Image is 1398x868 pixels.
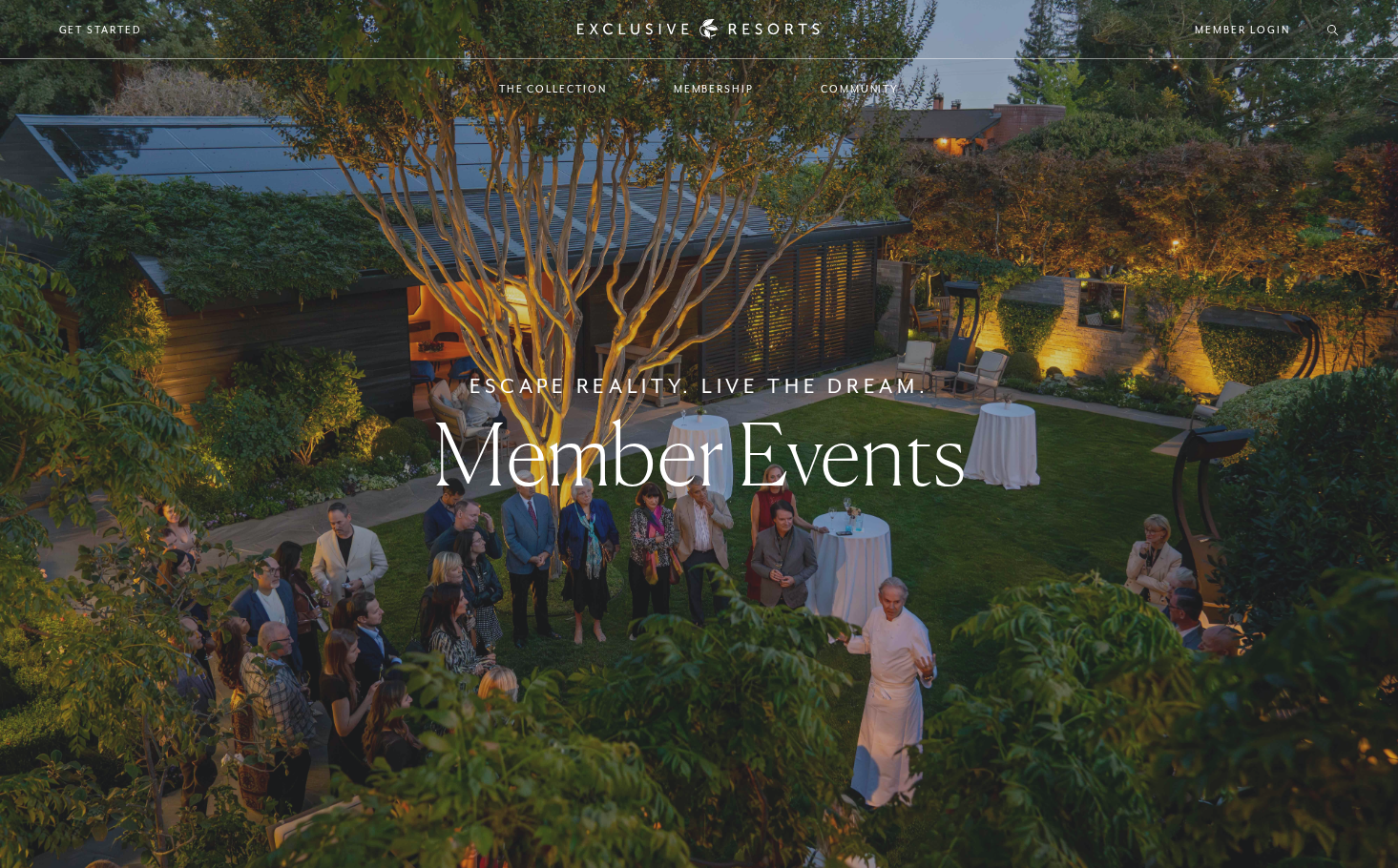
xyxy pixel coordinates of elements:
a: Community [802,61,918,116]
a: Member Login [1195,21,1289,38]
h6: Escape Reality. Live The Dream. [469,371,929,402]
a: Membership [655,61,773,116]
a: Get Started [59,21,142,38]
h1: Member Events [433,411,966,497]
a: The Collection [480,61,626,116]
